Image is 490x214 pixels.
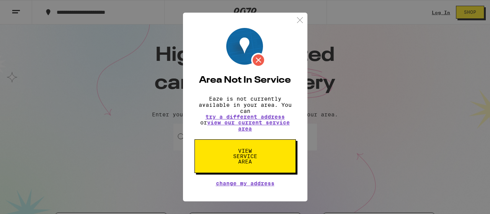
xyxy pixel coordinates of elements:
[206,114,285,119] button: try a different address
[225,148,265,164] span: View Service Area
[194,148,296,154] a: View Service Area
[5,5,55,11] span: Hi. Need any help?
[226,28,266,67] img: Location
[194,139,296,173] button: View Service Area
[295,15,305,25] img: close.svg
[194,96,296,132] p: Eaze is not currently available in your area. You can or
[207,119,290,132] a: view our current service area
[194,76,296,85] h2: Area Not In Service
[216,181,274,186] button: Change My Address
